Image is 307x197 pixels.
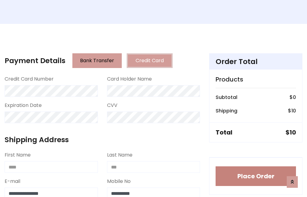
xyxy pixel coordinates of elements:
[5,135,200,144] h4: Shipping Address
[107,178,131,185] label: Mobile No
[216,94,237,100] h6: Subtotal
[72,53,122,68] button: Bank Transfer
[286,129,296,136] h5: $
[5,56,65,65] h4: Payment Details
[107,75,152,83] label: Card Holder Name
[107,102,117,109] label: CVV
[5,75,54,83] label: Credit Card Number
[290,128,296,137] span: 10
[107,151,132,159] label: Last Name
[216,166,296,186] button: Place Order
[290,94,296,100] h6: $
[288,108,296,114] h6: $
[216,108,237,114] h6: Shipping
[293,94,296,101] span: 0
[5,151,31,159] label: First Name
[5,178,20,185] label: E-mail
[216,76,296,83] h5: Products
[216,57,296,66] h4: Order Total
[127,53,173,68] button: Credit Card
[291,107,296,114] span: 10
[216,129,232,136] h5: Total
[5,102,42,109] label: Expiration Date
